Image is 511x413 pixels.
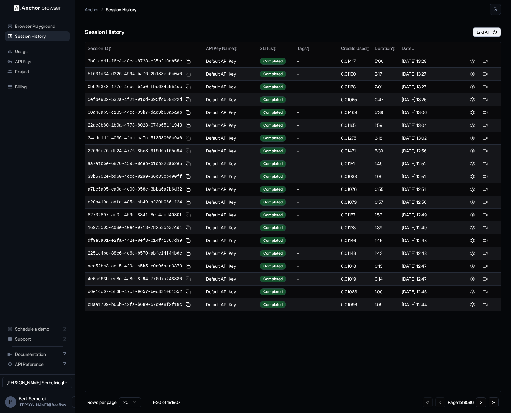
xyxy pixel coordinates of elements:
div: 0.01079 [341,199,370,205]
div: [DATE] 13:26 [402,97,454,103]
span: ↕ [234,46,237,51]
div: Schedule a demo [5,324,70,334]
span: c8aa1709-b65b-42fa-b689-57d9e8f2f18c [88,301,182,308]
span: 5efbe932-532a-4f21-91cd-395fd650422d [88,97,182,103]
p: Session History [106,6,137,13]
td: Default API Key [203,157,257,170]
div: - [297,199,336,205]
nav: breadcrumb [85,6,137,13]
td: Default API Key [203,285,257,298]
div: Documentation [5,349,70,359]
td: Default API Key [203,272,257,285]
div: 0.01157 [341,212,370,218]
td: Default API Key [203,80,257,93]
div: - [297,263,336,269]
div: [DATE] 12:48 [402,250,454,256]
div: 0:13 [375,263,397,269]
div: 0.01168 [341,84,370,90]
td: Default API Key [203,119,257,132]
div: - [297,58,336,64]
div: [DATE] 13:04 [402,122,454,128]
div: 1:45 [375,237,397,244]
div: 0.01096 [341,301,370,308]
div: Completed [260,135,286,142]
div: - [297,225,336,231]
div: - [297,289,336,295]
div: 0.01076 [341,186,370,192]
div: Session ID [88,45,201,52]
span: Berk Serbetcioglu [19,396,48,401]
span: Project [15,68,67,75]
div: - [297,186,336,192]
div: API Key Name [206,45,255,52]
span: ↕ [367,46,370,51]
span: Support [15,336,60,342]
div: 0:57 [375,199,397,205]
div: [DATE] 12:49 [402,212,454,218]
div: Project [5,67,70,77]
div: 1:43 [375,250,397,256]
span: berk@freeflow.dev [19,402,69,407]
div: 3:18 [375,135,397,141]
div: 5:39 [375,148,397,154]
span: API Reference [15,361,60,367]
span: df9a5a01-e2fa-442e-8ef3-014f41867d39 [88,237,182,244]
td: Default API Key [203,234,257,247]
div: [DATE] 12:51 [402,173,454,180]
div: 0.01469 [341,109,370,116]
div: Session History [5,31,70,41]
button: End All [473,27,501,37]
div: 1:00 [375,289,397,295]
td: Default API Key [203,247,257,260]
div: [DATE] 12:52 [402,161,454,167]
div: 1:39 [375,225,397,231]
img: Anchor Logo [14,5,61,11]
div: 0:14 [375,276,397,282]
div: [DATE] 12:44 [402,301,454,308]
div: B [5,396,16,408]
span: ↕ [392,46,395,51]
div: 0.01190 [341,71,370,77]
span: 82702807-ac0f-459d-8841-8ef4acd4030f [88,212,182,218]
div: 0.01019 [341,276,370,282]
div: API Reference [5,359,70,369]
div: 1:09 [375,301,397,308]
span: a7bc5a05-ca9d-4c00-958c-3bba6a7b6d32 [88,186,182,192]
div: 0:55 [375,186,397,192]
div: Browser Playground [5,21,70,31]
span: ↕ [307,46,310,51]
div: - [297,109,336,116]
div: Billing [5,82,70,92]
span: e20b410e-adfe-485c-ab49-a230b0661f24 [88,199,182,205]
td: Default API Key [203,196,257,208]
span: API Keys [15,58,67,65]
div: Completed [260,211,286,218]
div: - [297,173,336,180]
div: - [297,212,336,218]
div: Completed [260,109,286,116]
div: [DATE] 13:27 [402,71,454,77]
div: Completed [260,71,286,77]
span: 22666c76-df24-4776-85e3-919d6af65c94 [88,148,182,154]
span: aa7afbbe-6876-4595-8ceb-d1db223ab2e5 [88,161,182,167]
span: ↕ [108,46,111,51]
div: Completed [260,58,286,65]
td: Default API Key [203,260,257,272]
div: 0.01143 [341,250,370,256]
div: - [297,84,336,90]
div: Completed [260,199,286,206]
span: ↕ [273,46,276,51]
td: Default API Key [203,144,257,157]
div: Completed [260,186,286,193]
div: Usage [5,47,70,57]
span: Session History [15,33,67,39]
div: [DATE] 12:56 [402,148,454,154]
p: Rows per page [87,399,117,406]
div: 0.01018 [341,263,370,269]
div: - [297,135,336,141]
div: Completed [260,147,286,154]
span: Billing [15,84,67,90]
span: aed52bc3-ae15-429a-a5b5-e0d96aac3370 [88,263,182,269]
div: [DATE] 13:06 [402,109,454,116]
span: Browser Playground [15,23,67,29]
